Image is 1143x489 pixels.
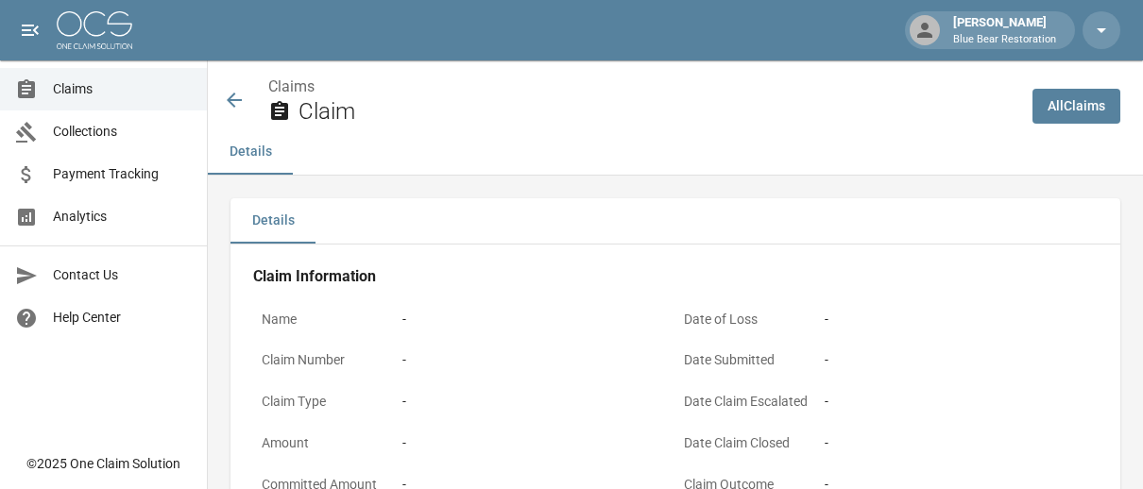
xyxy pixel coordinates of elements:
img: ocs-logo-white-transparent.png [57,11,132,49]
span: Contact Us [53,265,192,285]
div: details tabs [230,198,1120,244]
p: Date Submitted [675,342,816,379]
p: Blue Bear Restoration [953,32,1056,48]
button: open drawer [11,11,49,49]
div: anchor tabs [208,129,1143,175]
p: Date Claim Escalated [675,383,816,420]
a: Claims [268,77,315,95]
div: - [825,392,1089,412]
div: © 2025 One Claim Solution [26,454,180,473]
div: - [402,433,667,453]
p: Claim Type [253,383,394,420]
div: - [825,310,1089,329]
p: Date of Loss [675,301,816,338]
p: Amount [253,425,394,462]
button: Details [208,129,293,175]
div: - [402,392,667,412]
div: - [825,433,1089,453]
span: Claims [53,79,192,99]
div: - [825,350,1089,370]
h2: Claim [299,98,1017,126]
div: - [402,310,667,329]
p: Date Claim Closed [675,425,816,462]
p: Name [253,301,394,338]
span: Help Center [53,308,192,328]
div: [PERSON_NAME] [946,13,1064,47]
span: Payment Tracking [53,164,192,184]
nav: breadcrumb [268,76,1017,98]
div: - [402,350,667,370]
p: Claim Number [253,342,394,379]
a: AllClaims [1032,89,1120,124]
h4: Claim Information [253,267,1098,286]
button: Details [230,198,316,244]
span: Collections [53,122,192,142]
span: Analytics [53,207,192,227]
